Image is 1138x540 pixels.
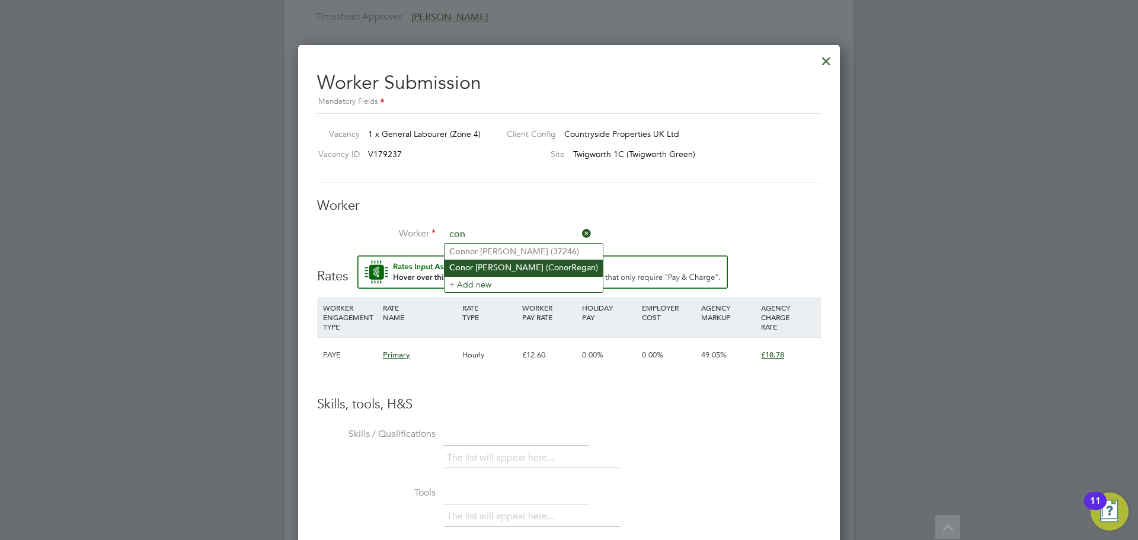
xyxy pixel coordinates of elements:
li: nor [PERSON_NAME] (37246) [445,244,603,260]
div: WORKER ENGAGEMENT TYPE [320,297,380,337]
div: Hourly [459,338,519,372]
div: RATE NAME [380,297,459,328]
div: RATE TYPE [459,297,519,328]
div: PAYE [320,338,380,372]
button: Open Resource Center, 11 new notifications [1091,493,1129,531]
label: Worker [317,228,436,240]
span: Countryside Properties UK Ltd [564,129,679,139]
div: AGENCY MARKUP [698,297,758,328]
div: EMPLOYER COST [639,297,699,328]
div: £12.60 [519,338,579,372]
span: 0.00% [582,350,603,360]
div: Mandatory Fields [317,95,821,108]
span: Twigworth 1C (Twigworth Green) [573,149,695,159]
label: Tools [317,487,436,499]
h3: Rates [317,255,821,285]
span: £18.78 [761,350,784,360]
div: WORKER PAY RATE [519,297,579,328]
li: + Add new [445,276,603,292]
span: 0.00% [642,350,663,360]
li: The list will appear here... [447,509,559,525]
input: Search for... [445,226,592,244]
label: Vacancy ID [312,149,360,159]
li: or [PERSON_NAME] (ConorRegan) [445,260,603,276]
label: Skills / Qualifications [317,428,436,440]
h3: Skills, tools, H&S [317,396,821,413]
span: V179237 [368,149,402,159]
label: Client Config [497,129,556,139]
span: 49.05% [701,350,727,360]
h3: Worker [317,197,821,215]
h2: Worker Submission [317,62,821,108]
button: Rate Assistant [357,255,728,289]
span: Primary [383,350,410,360]
b: Con [449,263,465,273]
label: Vacancy [312,129,360,139]
div: 11 [1090,501,1101,516]
li: The list will appear here... [447,450,559,466]
div: AGENCY CHARGE RATE [758,297,818,337]
label: Site [497,149,565,159]
b: Con [449,247,465,257]
div: HOLIDAY PAY [579,297,639,328]
span: 1 x General Labourer (Zone 4) [368,129,481,139]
